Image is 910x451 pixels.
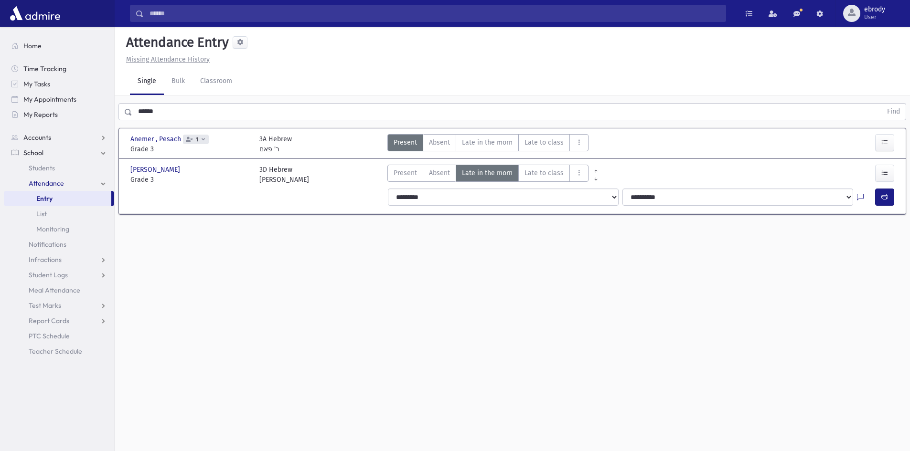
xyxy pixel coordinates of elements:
span: Late to class [525,137,564,147]
span: Late to class [525,168,564,178]
a: Entry [4,191,111,206]
span: Infractions [29,255,62,264]
span: Home [23,42,42,50]
span: List [36,210,47,218]
span: Late in the morn [462,137,513,147]
a: Home [4,38,114,53]
span: User [864,13,885,21]
div: AttTypes [387,165,589,185]
input: Search [144,5,726,22]
a: PTC Schedule [4,328,114,344]
span: Late in the morn [462,168,513,178]
button: Find [881,104,906,120]
span: Attendance [29,179,64,188]
span: Absent [429,168,450,178]
span: Absent [429,137,450,147]
a: Missing Attendance History [122,55,210,63]
span: PTC Schedule [29,332,70,340]
span: Grade 3 [130,175,250,185]
a: Monitoring [4,221,114,237]
span: Entry [36,194,53,203]
a: Meal Attendance [4,283,114,298]
span: Accounts [23,133,51,142]
a: Notifications [4,237,114,252]
a: School [4,145,114,160]
a: Student Logs [4,267,114,283]
div: 3A Hebrew ר' פאם [259,134,292,154]
a: My Reports [4,107,114,122]
span: Notifications [29,240,66,249]
a: My Tasks [4,76,114,92]
a: My Appointments [4,92,114,107]
span: My Reports [23,110,58,119]
span: Present [394,137,417,147]
span: Present [394,168,417,178]
a: Attendance [4,176,114,191]
a: Teacher Schedule [4,344,114,359]
span: Students [29,164,55,172]
h5: Attendance Entry [122,34,229,51]
a: Classroom [193,68,240,95]
span: Meal Attendance [29,286,80,294]
span: My Tasks [23,80,50,88]
span: Test Marks [29,301,61,310]
span: Student Logs [29,271,68,279]
a: Infractions [4,252,114,267]
span: My Appointments [23,95,76,104]
div: AttTypes [387,134,589,154]
span: ebrody [864,6,885,13]
a: List [4,206,114,221]
span: 1 [194,136,200,143]
img: AdmirePro [8,4,63,23]
div: 3D Hebrew [PERSON_NAME] [259,165,309,185]
a: Report Cards [4,313,114,328]
span: School [23,148,43,157]
span: Monitoring [36,225,69,233]
a: Time Tracking [4,61,114,76]
span: [PERSON_NAME] [130,165,182,175]
a: Test Marks [4,298,114,313]
a: Single [130,68,164,95]
span: Anemer , Pesach [130,134,183,144]
u: Missing Attendance History [126,55,210,63]
a: Students [4,160,114,176]
span: Teacher Schedule [29,347,82,356]
span: Grade 3 [130,144,250,154]
a: Bulk [164,68,193,95]
span: Time Tracking [23,64,66,73]
a: Accounts [4,130,114,145]
span: Report Cards [29,316,69,325]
